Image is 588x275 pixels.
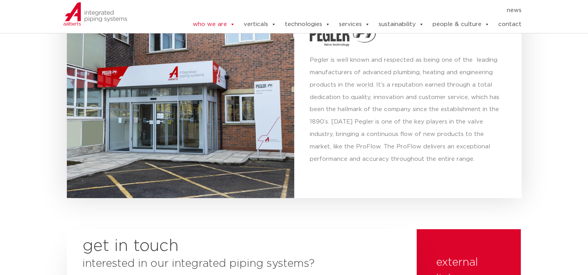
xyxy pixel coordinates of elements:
h3: interested in our integrated piping systems? [82,256,401,272]
a: news [506,4,521,17]
h2: get in touch [82,237,179,256]
a: people & culture [432,17,489,32]
a: services [338,17,370,32]
a: technologies [284,17,330,32]
p: Pegler is well known and respected as being one of the leading manufacturers of advanced plumbing... [310,54,506,166]
a: verticals [243,17,276,32]
a: who we are [192,17,235,32]
a: contact [498,17,521,32]
nav: Menu [169,4,522,17]
a: sustainability [378,17,424,32]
